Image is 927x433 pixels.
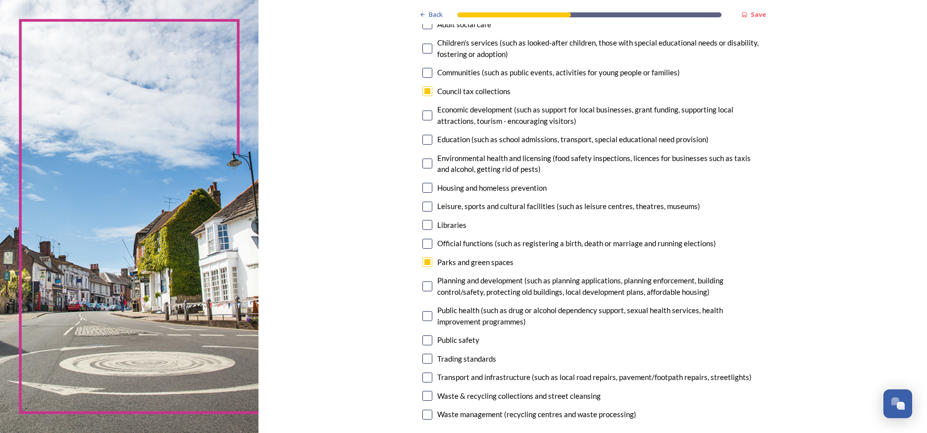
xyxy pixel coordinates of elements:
[437,372,752,383] div: Transport and infrastructure (such as local road repairs, pavement/footpath repairs, streetlights)
[437,257,514,268] div: Parks and green spaces
[437,409,636,420] div: Waste management (recycling centres and waste processing)
[437,334,479,346] div: Public safety
[437,86,511,97] div: Council tax collections
[437,37,763,59] div: Children's services (such as looked-after children, those with special educational needs or disab...
[437,153,763,175] div: Environmental health and licensing (food safety inspections, licences for businesses such as taxi...
[437,67,680,78] div: Communities (such as public events, activities for young people or families)
[437,182,547,194] div: Housing and homeless prevention
[883,389,912,418] button: Open Chat
[437,104,763,126] div: Economic development (such as support for local businesses, grant funding, supporting local attra...
[437,19,491,30] div: Adult social care
[429,10,443,19] span: Back
[437,134,709,145] div: Education (such as school admissions, transport, special educational need provision)
[751,10,766,19] strong: Save
[437,390,601,402] div: Waste & recycling collections and street cleansing
[437,353,496,365] div: Trading standards
[437,219,466,231] div: Libraries
[437,201,700,212] div: Leisure, sports and cultural facilities (such as leisure centres, theatres, museums)
[437,275,763,297] div: Planning and development (such as planning applications, planning enforcement, building control/s...
[437,305,763,327] div: Public health (such as drug or alcohol dependency support, sexual health services, health improve...
[437,238,716,249] div: Official functions (such as registering a birth, death or marriage and running elections)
